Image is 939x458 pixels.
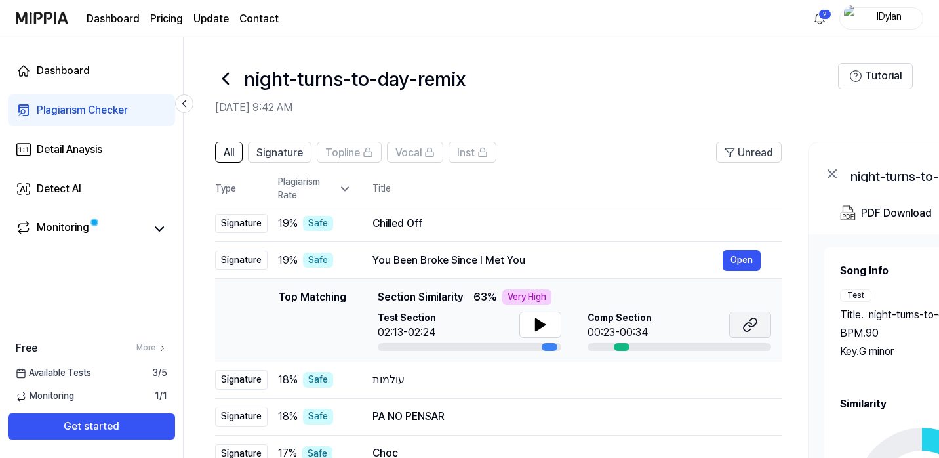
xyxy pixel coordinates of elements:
div: Safe [303,253,333,268]
div: Plagiarism Rate [278,176,351,201]
div: Signature [215,251,268,270]
span: Inst [457,145,475,161]
a: Plagiarism Checker [8,94,175,126]
span: Test Section [378,312,436,325]
a: More [136,343,167,354]
div: 00:23-00:34 [588,325,652,341]
div: IDylan [864,10,915,25]
div: PA NO PENSAR [372,409,761,425]
button: Get started [8,413,175,440]
div: You Been Broke Since I Met You [372,253,723,268]
div: Chilled Off [372,216,761,232]
div: Top Matching [278,289,346,351]
button: All [215,142,243,163]
span: All [224,145,234,161]
span: 19 % [278,253,298,268]
a: Detail Anaysis [8,134,175,165]
a: Monitoring [16,220,146,238]
span: Vocal [395,145,422,161]
div: Safe [303,216,333,232]
button: Signature [248,142,311,163]
a: Dashboard [87,11,140,27]
button: Unread [716,142,782,163]
a: Contact [239,11,279,27]
a: Dashboard [8,55,175,87]
div: Signature [215,214,268,234]
button: Inst [449,142,496,163]
div: Very High [502,289,551,305]
a: Pricing [150,11,183,27]
span: Unread [738,145,773,161]
div: 2 [818,9,831,20]
div: Monitoring [37,220,89,238]
h1: night-turns-to-day-remix [244,65,466,93]
button: PDF Download [837,200,934,226]
span: 19 % [278,216,298,232]
button: 알림2 [809,8,830,29]
span: Free [16,341,37,356]
button: profileIDylan [839,7,923,30]
button: Tutorial [838,63,913,89]
span: 1 / 1 [155,390,167,403]
h2: [DATE] 9:42 AM [215,100,838,115]
span: Comp Section [588,312,652,325]
div: PDF Download [861,205,932,222]
span: Monitoring [16,390,74,403]
div: Signature [215,370,268,390]
a: Update [193,11,229,27]
div: Detail Anaysis [37,142,102,157]
img: 알림 [812,10,828,26]
span: 18 % [278,372,298,388]
span: Topline [325,145,360,161]
th: Title [372,173,782,205]
span: Section Similarity [378,289,463,305]
button: Vocal [387,142,443,163]
div: Plagiarism Checker [37,102,128,118]
button: Open [723,250,761,271]
th: Type [215,173,268,205]
span: Signature [256,145,303,161]
button: Topline [317,142,382,163]
img: profile [844,5,860,31]
div: 02:13-02:24 [378,325,436,341]
div: Signature [215,407,268,427]
span: 18 % [278,409,298,425]
div: עולמות [372,372,761,388]
span: Available Tests [16,367,91,380]
div: Test [840,289,871,302]
img: PDF Download [840,205,856,221]
span: Title . [840,307,864,323]
span: 63 % [473,289,497,305]
div: Detect AI [37,181,81,197]
div: Safe [303,409,333,425]
div: Dashboard [37,63,90,79]
div: Safe [303,372,333,388]
a: Detect AI [8,173,175,205]
span: 3 / 5 [152,367,167,380]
